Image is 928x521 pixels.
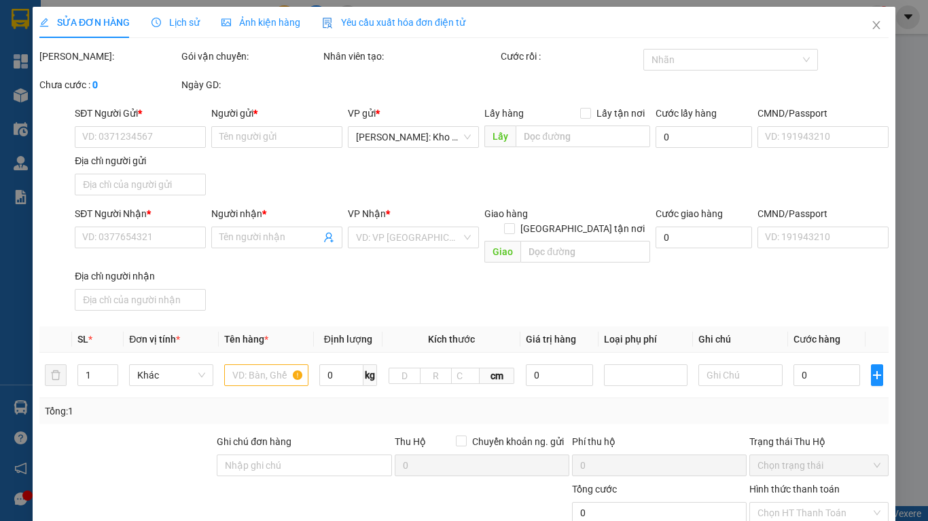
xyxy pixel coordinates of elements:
[356,127,471,147] span: Hồ Chí Minh: Kho Thủ Đức & Quận 9
[77,334,88,345] span: SL
[151,17,200,28] span: Lịch sử
[39,77,179,92] div: Chưa cước :
[92,79,98,90] b: 0
[224,364,308,386] input: VD: Bàn, Ghế
[420,368,452,384] input: R
[151,18,161,27] span: clock-circle
[572,434,747,455] div: Phí thu hộ
[75,289,206,311] input: Địa chỉ của người nhận
[389,368,421,384] input: D
[757,106,889,121] div: CMND/Passport
[757,206,889,221] div: CMND/Passport
[221,17,300,28] span: Ảnh kiện hàng
[793,334,840,345] span: Cước hàng
[322,17,465,28] span: Yêu cầu xuất hóa đơn điện tử
[75,206,206,221] div: SĐT Người Nhận
[75,269,206,284] div: Địa chỉ người nhận
[211,106,342,121] div: Người gửi
[224,334,268,345] span: Tên hàng
[323,232,334,243] span: user-add
[394,436,425,447] span: Thu Hộ
[520,241,649,263] input: Dọc đường
[655,208,722,219] label: Cước giao hàng
[572,484,617,495] span: Tổng cước
[871,364,883,386] button: plus
[501,49,640,64] div: Cước rồi :
[45,404,359,419] div: Tổng: 1
[181,49,321,64] div: Gói vận chuyển:
[221,18,231,27] span: picture
[129,334,180,345] span: Đơn vị tính
[348,106,479,121] div: VP gửi
[137,365,205,385] span: Khác
[323,49,498,64] div: Nhân viên tạo:
[484,108,524,119] span: Lấy hàng
[590,106,649,121] span: Lấy tận nơi
[181,77,321,92] div: Ngày GD:
[857,7,895,45] button: Close
[598,326,693,353] th: Loại phụ phí
[348,208,386,219] span: VP Nhận
[363,364,377,386] span: kg
[428,334,475,345] span: Kích thước
[39,18,49,27] span: edit
[217,455,391,476] input: Ghi chú đơn hàng
[484,241,520,263] span: Giao
[655,227,752,248] input: Cước giao hàng
[514,221,649,236] span: [GEOGRAPHIC_DATA] tận nơi
[39,17,130,28] span: SỬA ĐƠN HÀNG
[324,334,372,345] span: Định lượng
[757,455,880,476] span: Chọn trạng thái
[480,368,514,384] span: cm
[211,206,342,221] div: Người nhận
[516,126,649,147] input: Dọc đường
[749,434,889,449] div: Trạng thái Thu Hộ
[484,126,516,147] span: Lấy
[749,484,840,495] label: Hình thức thanh toán
[871,20,882,31] span: close
[75,106,206,121] div: SĐT Người Gửi
[322,18,333,28] img: icon
[75,174,206,195] input: Địa chỉ của người gửi
[39,49,179,64] div: [PERSON_NAME]:
[655,108,716,119] label: Cước lấy hàng
[698,364,783,386] input: Ghi Chú
[872,370,882,381] span: plus
[451,368,480,384] input: C
[484,208,528,219] span: Giao hàng
[526,334,576,345] span: Giá trị hàng
[467,434,569,449] span: Chuyển khoản ng. gửi
[45,364,67,386] button: delete
[75,153,206,168] div: Địa chỉ người gửi
[693,326,788,353] th: Ghi chú
[655,126,752,148] input: Cước lấy hàng
[217,436,291,447] label: Ghi chú đơn hàng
